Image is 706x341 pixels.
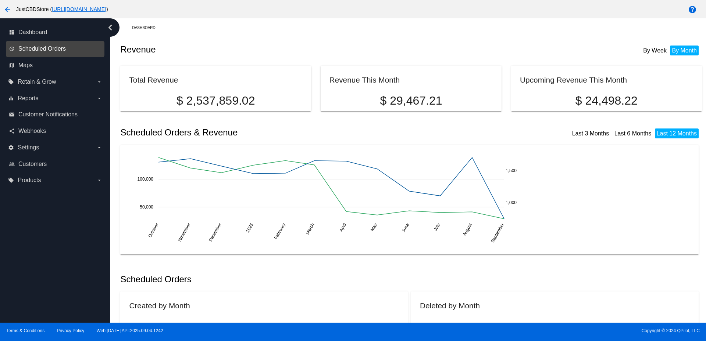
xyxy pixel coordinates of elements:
text: 1,000 [506,200,517,205]
a: Privacy Policy [57,328,85,333]
a: Terms & Conditions [6,328,44,333]
i: dashboard [9,29,15,35]
text: 100,000 [138,176,154,181]
a: people_outline Customers [9,158,102,170]
h2: Upcoming Revenue This Month [520,76,627,84]
text: April [339,222,347,232]
a: Last 3 Months [572,130,609,137]
span: Reports [18,95,38,102]
i: email [9,112,15,117]
a: Last 12 Months [657,130,697,137]
h2: Revenue This Month [329,76,400,84]
text: August [462,222,473,237]
li: By Month [670,46,699,55]
span: Customers [18,161,47,167]
h2: Revenue [120,44,411,55]
text: 2025 [245,222,255,233]
a: update Scheduled Orders [9,43,102,55]
span: Scheduled Orders [18,46,66,52]
span: Webhooks [18,128,46,134]
span: Retain & Grow [18,79,56,85]
span: Settings [18,144,39,151]
i: arrow_drop_down [96,145,102,150]
i: local_offer [8,177,14,183]
p: $ 24,498.22 [520,94,693,108]
span: Maps [18,62,33,69]
i: map [9,62,15,68]
text: 50,000 [140,204,154,209]
span: Customer Notifications [18,111,78,118]
h2: Total Revenue [129,76,178,84]
text: July [433,222,441,231]
i: settings [8,145,14,150]
i: arrow_drop_down [96,95,102,101]
text: May [370,222,378,232]
mat-icon: arrow_back [3,5,12,14]
mat-icon: help [688,5,697,14]
text: February [273,222,286,240]
span: Products [18,177,41,184]
i: people_outline [9,161,15,167]
h2: Created by Month [129,301,190,310]
text: October [147,222,160,238]
a: map Maps [9,59,102,71]
text: September [490,222,505,243]
span: JustCBDStore ( ) [16,6,108,12]
i: arrow_drop_down [96,177,102,183]
text: November [177,222,192,242]
a: dashboard Dashboard [9,26,102,38]
a: [URL][DOMAIN_NAME] [52,6,106,12]
a: Dashboard [132,22,162,33]
i: local_offer [8,79,14,85]
i: update [9,46,15,52]
span: Dashboard [18,29,47,36]
p: $ 29,467.21 [329,94,493,108]
text: March [305,222,315,235]
i: chevron_left [104,22,116,33]
i: equalizer [8,95,14,101]
h2: Scheduled Orders [120,274,411,284]
i: arrow_drop_down [96,79,102,85]
i: share [9,128,15,134]
text: June [401,222,410,233]
span: Copyright © 2024 QPilot, LLC [359,328,700,333]
a: email Customer Notifications [9,109,102,120]
p: $ 2,537,859.02 [129,94,302,108]
a: Last 6 Months [614,130,652,137]
text: 1,500 [506,168,517,173]
h2: Scheduled Orders & Revenue [120,127,411,138]
li: By Week [641,46,668,55]
h2: Deleted by Month [420,301,480,310]
text: December [208,222,222,242]
a: share Webhooks [9,125,102,137]
a: Web:[DATE] API:2025.09.04.1242 [97,328,163,333]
